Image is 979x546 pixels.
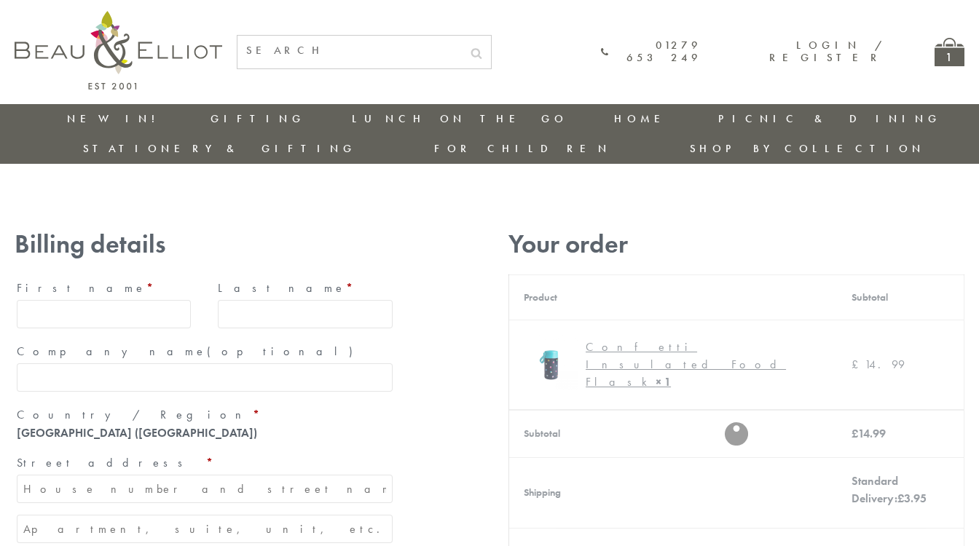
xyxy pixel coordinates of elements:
[17,475,393,503] input: House number and street name
[17,340,393,363] label: Company name
[15,11,222,90] img: logo
[207,344,361,359] span: (optional)
[352,111,567,126] a: Lunch On The Go
[508,229,964,259] h3: Your order
[237,36,462,66] input: SEARCH
[17,425,257,440] strong: [GEOGRAPHIC_DATA] ([GEOGRAPHIC_DATA])
[17,451,393,475] label: Street address
[15,229,395,259] h3: Billing details
[718,111,941,126] a: Picnic & Dining
[67,111,165,126] a: New in!
[17,515,393,543] input: Apartment, suite, unit, etc. (optional)
[614,111,672,126] a: Home
[17,277,191,300] label: First name
[769,38,884,65] a: Login / Register
[211,111,305,126] a: Gifting
[601,39,701,65] a: 01279 653 249
[17,403,393,427] label: Country / Region
[935,38,964,66] a: 1
[83,141,356,156] a: Stationery & Gifting
[690,141,925,156] a: Shop by collection
[218,277,392,300] label: Last name
[434,141,611,156] a: For Children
